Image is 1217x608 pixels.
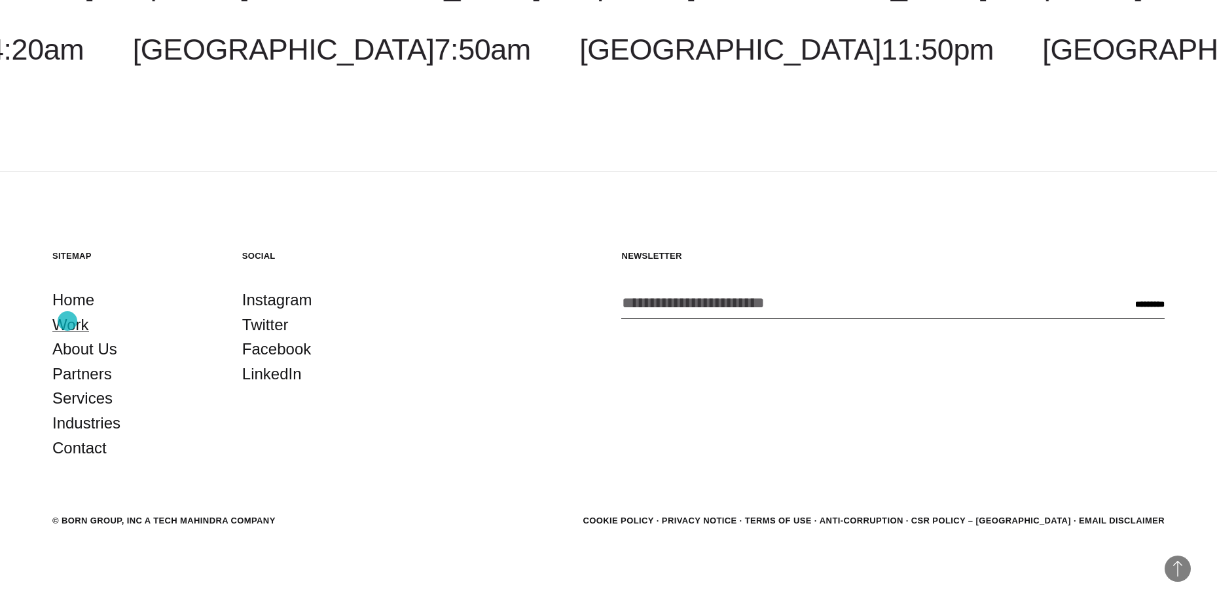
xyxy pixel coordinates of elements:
a: Cookie Policy [583,516,653,525]
button: Back to Top [1165,556,1191,582]
a: Home [52,288,94,313]
a: Services [52,386,113,411]
a: Industries [52,411,120,436]
a: Contact [52,436,107,461]
h5: Sitemap [52,250,216,261]
div: © BORN GROUP, INC A Tech Mahindra Company [52,514,276,527]
a: Work [52,313,89,337]
a: About Us [52,337,117,362]
a: Anti-Corruption [820,516,903,525]
a: [GEOGRAPHIC_DATA]7:50am [133,33,531,66]
a: [GEOGRAPHIC_DATA]11:50pm [579,33,994,66]
a: Email Disclaimer [1079,516,1165,525]
a: Instagram [242,288,312,313]
a: Twitter [242,313,289,337]
a: Partners [52,362,112,387]
a: Terms of Use [745,516,812,525]
span: 11:50pm [881,33,994,66]
h5: Social [242,250,406,261]
span: 7:50am [434,33,530,66]
a: LinkedIn [242,362,302,387]
a: CSR POLICY – [GEOGRAPHIC_DATA] [911,516,1071,525]
a: Privacy Notice [662,516,737,525]
a: Facebook [242,337,311,362]
h5: Newsletter [621,250,1165,261]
